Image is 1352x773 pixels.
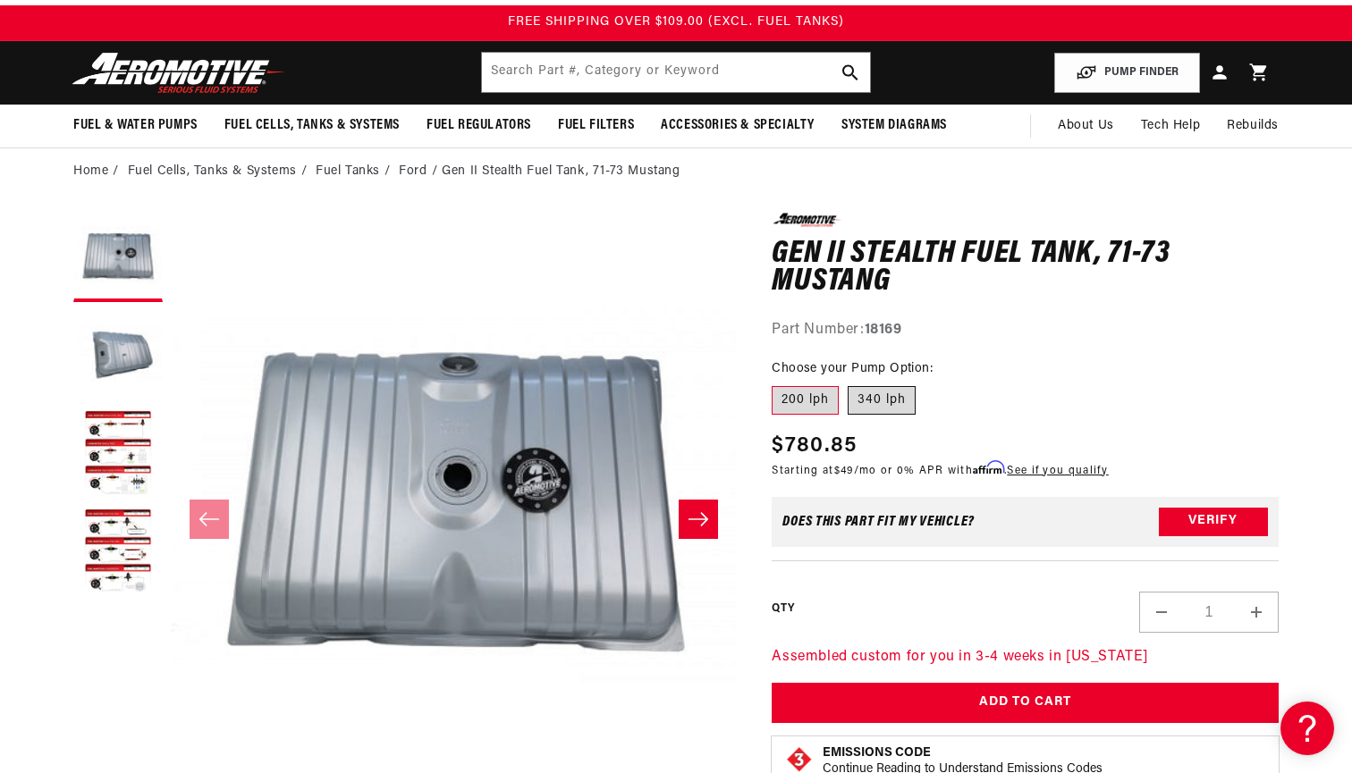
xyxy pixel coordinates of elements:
[399,162,427,181] a: Ford
[1213,105,1292,147] summary: Rebuilds
[841,116,947,135] span: System Diagrams
[427,116,531,135] span: Fuel Regulators
[865,323,902,337] strong: 18169
[73,508,163,597] button: Load image 4 in gallery view
[60,105,211,147] summary: Fuel & Water Pumps
[831,53,870,92] button: search button
[190,500,229,539] button: Slide left
[73,311,163,400] button: Load image 2 in gallery view
[772,240,1279,297] h1: Gen II Stealth Fuel Tank, 71-73 Mustang
[545,105,647,147] summary: Fuel Filters
[73,162,108,181] a: Home
[508,15,844,29] span: FREE SHIPPING OVER $109.00 (EXCL. FUEL TANKS)
[772,359,934,378] legend: Choose your Pump Option:
[1054,53,1200,93] button: PUMP FINDER
[772,319,1279,342] div: Part Number:
[67,52,291,94] img: Aeromotive
[128,162,312,181] li: Fuel Cells, Tanks & Systems
[973,461,1004,475] span: Affirm
[73,409,163,499] button: Load image 3 in gallery view
[316,162,380,181] a: Fuel Tanks
[848,386,916,415] label: 340 lph
[1058,119,1114,132] span: About Us
[772,386,839,415] label: 200 lph
[73,116,198,135] span: Fuel & Water Pumps
[647,105,828,147] summary: Accessories & Specialty
[413,105,545,147] summary: Fuel Regulators
[482,53,870,92] input: Search by Part Number, Category or Keyword
[772,646,1279,669] p: Assembled custom for you in 3-4 weeks in [US_STATE]
[772,683,1279,723] button: Add to Cart
[834,466,854,476] span: $49
[211,105,413,147] summary: Fuel Cells, Tanks & Systems
[1227,116,1279,136] span: Rebuilds
[679,500,718,539] button: Slide right
[782,515,975,529] div: Does This part fit My vehicle?
[823,746,931,760] strong: Emissions Code
[1044,105,1128,147] a: About Us
[1128,105,1213,147] summary: Tech Help
[1141,116,1200,136] span: Tech Help
[224,116,400,135] span: Fuel Cells, Tanks & Systems
[828,105,960,147] summary: System Diagrams
[772,601,794,617] label: QTY
[442,162,680,181] li: Gen II Stealth Fuel Tank, 71-73 Mustang
[772,430,857,462] span: $780.85
[1159,508,1268,536] button: Verify
[772,462,1108,479] p: Starting at /mo or 0% APR with .
[73,213,163,302] button: Load image 1 in gallery view
[558,116,634,135] span: Fuel Filters
[1007,466,1108,476] a: See if you qualify - Learn more about Affirm Financing (opens in modal)
[73,162,1279,181] nav: breadcrumbs
[661,116,815,135] span: Accessories & Specialty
